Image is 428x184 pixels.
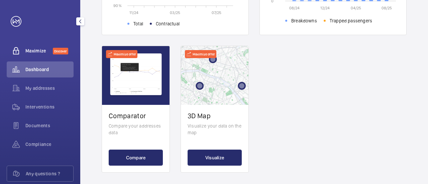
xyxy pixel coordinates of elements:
text: 08/25 [382,6,392,10]
div: Maximize offer [106,50,137,58]
button: Visualize [188,150,242,166]
div: Maximize offer [185,50,216,58]
text: 07/25 [212,10,221,15]
span: Discover [53,48,68,54]
span: Contractual [156,20,180,27]
span: Any questions ? [26,170,73,177]
span: Documents [25,122,74,129]
text: 08/24 [289,6,300,10]
span: Breakdowns [291,17,317,24]
p: Compare your addresses data [109,123,163,136]
span: Maximize [25,47,53,54]
text: 11/24 [129,10,138,15]
span: Total [133,20,143,27]
span: Dashboard [25,66,74,73]
span: My addresses [25,85,74,91]
p: Visualize your data on the map [188,123,242,136]
span: Compliance [25,141,74,148]
span: Trapped passengers [330,17,372,24]
text: 04/25 [351,6,361,10]
button: Compare [109,150,163,166]
text: 03/25 [170,10,180,15]
h2: Comparator [109,112,163,120]
text: 90 % [113,3,122,8]
h2: 3D Map [188,112,242,120]
text: 12/24 [320,6,330,10]
span: Interventions [25,104,74,110]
